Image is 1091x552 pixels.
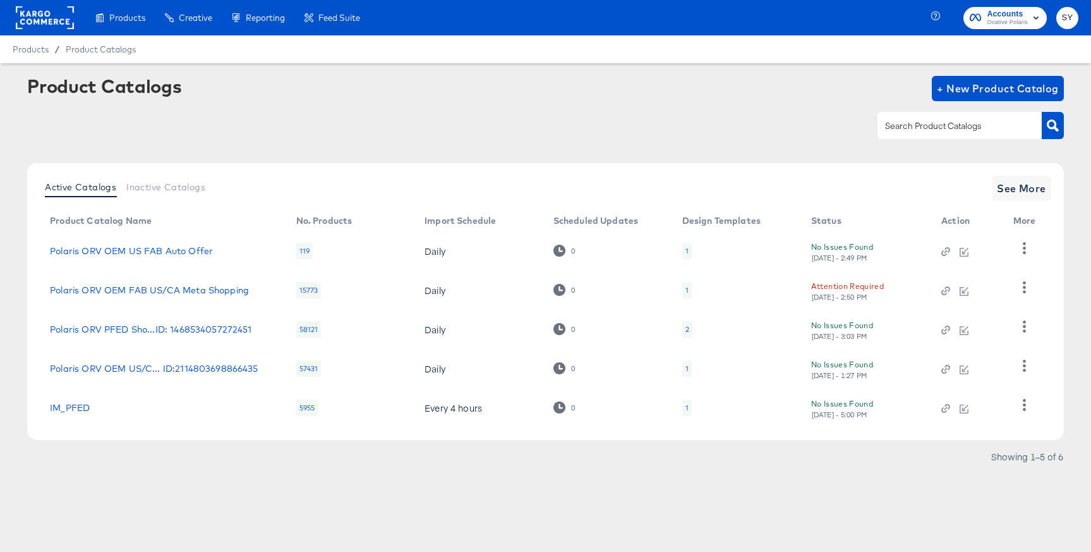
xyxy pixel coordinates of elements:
[246,13,285,23] span: Reporting
[570,247,576,255] div: 0
[318,13,360,23] span: Feed Suite
[296,360,322,377] div: 57431
[553,245,576,257] div: 0
[553,323,576,335] div: 0
[992,176,1051,201] button: See More
[682,243,692,259] div: 1
[932,76,1064,101] button: + New Product Catalog
[425,216,496,226] div: Import Schedule
[13,44,49,54] span: Products
[50,324,251,334] a: Polaris ORV PFED Sho...ID: 1468534057272451
[296,243,313,259] div: 119
[685,364,689,374] div: 1
[50,216,152,226] div: Product Catalog Name
[296,321,322,338] div: 58121
[685,324,689,334] div: 2
[50,403,90,413] a: IM_PFED
[414,271,543,310] td: Daily
[296,400,318,416] div: 5955
[126,182,205,192] span: Inactive Catalogs
[109,13,145,23] span: Products
[45,182,116,192] span: Active Catalogs
[66,44,136,54] a: Product Catalogs
[414,388,543,427] td: Every 4 hours
[553,216,639,226] div: Scheduled Updates
[997,180,1046,197] span: See More
[1061,11,1073,25] span: SY
[883,119,1017,133] input: Search Product Catalogs
[553,362,576,374] div: 0
[963,7,1047,29] button: AccountsOvative Polaris
[570,364,576,373] div: 0
[50,285,249,295] a: Polaris ORV OEM FAB US/CA Meta Shopping
[414,310,543,349] td: Daily
[50,364,258,374] a: Polaris ORV OEM US/C... ID:2114803698866435
[553,402,576,414] div: 0
[685,403,689,413] div: 1
[811,279,884,302] button: Attention Required[DATE] - 2:50 PM
[296,282,322,298] div: 15773
[682,360,692,377] div: 1
[987,18,1028,28] span: Ovative Polaris
[49,44,66,54] span: /
[414,231,543,271] td: Daily
[27,76,181,96] div: Product Catalogs
[570,286,576,295] div: 0
[811,279,884,293] div: Attention Required
[685,285,689,295] div: 1
[987,8,1028,21] span: Accounts
[570,325,576,334] div: 0
[179,13,212,23] span: Creative
[1056,7,1078,29] button: SY
[682,216,761,226] div: Design Templates
[685,246,689,256] div: 1
[682,321,692,338] div: 2
[801,211,931,231] th: Status
[1003,211,1051,231] th: More
[570,403,576,412] div: 0
[937,80,1059,97] span: + New Product Catalog
[991,452,1064,461] div: Showing 1–5 of 6
[682,282,692,298] div: 1
[414,349,543,388] td: Daily
[553,284,576,296] div: 0
[682,400,692,416] div: 1
[931,211,1003,231] th: Action
[296,216,353,226] div: No. Products
[811,293,868,302] div: [DATE] - 2:50 PM
[50,246,213,256] a: Polaris ORV OEM US FAB Auto Offer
